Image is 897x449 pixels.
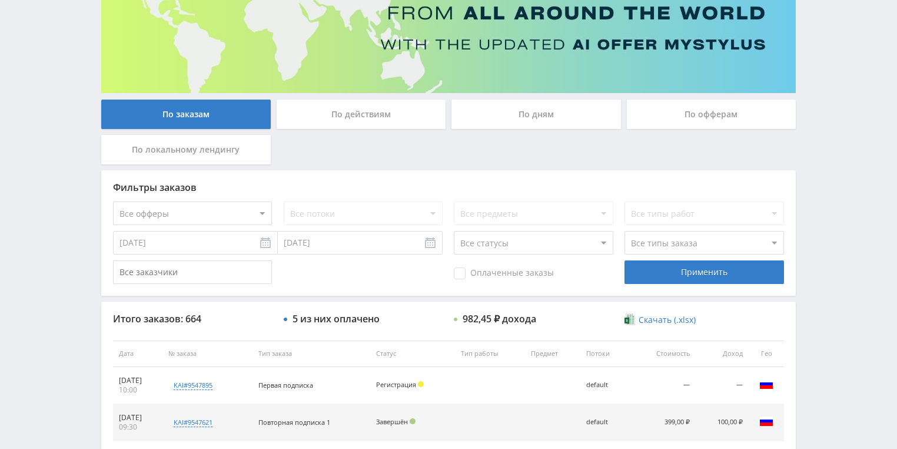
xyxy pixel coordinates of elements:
[174,381,212,390] div: kai#9547895
[624,260,783,284] div: Применить
[162,341,253,367] th: № заказа
[101,100,271,129] div: По заказам
[580,341,631,367] th: Потоки
[759,414,773,428] img: rus.png
[253,341,370,367] th: Тип заказа
[174,418,212,427] div: kai#9547621
[258,381,313,389] span: Первая подписка
[451,100,621,129] div: По дням
[376,417,408,426] span: Завершён
[624,313,634,325] img: xlsx
[631,341,696,367] th: Стоимость
[454,268,554,279] span: Оплаченные заказы
[696,341,749,367] th: Доход
[113,313,272,324] div: Итого заказов: 664
[749,341,784,367] th: Гео
[113,260,272,284] input: Все заказчики
[119,376,157,385] div: [DATE]
[586,381,625,389] div: default
[631,404,696,441] td: 399,00 ₽
[370,341,455,367] th: Статус
[258,418,330,427] span: Повторная подписка 1
[119,422,157,432] div: 09:30
[525,341,580,367] th: Предмет
[418,381,424,387] span: Холд
[696,367,749,404] td: —
[101,135,271,164] div: По локальному лендингу
[113,182,784,193] div: Фильтры заказов
[639,315,696,325] span: Скачать (.xlsx)
[759,377,773,391] img: rus.png
[586,418,625,426] div: default
[463,313,536,324] div: 982,45 ₽ дохода
[410,418,416,424] span: Подтвержден
[455,341,525,367] th: Тип работы
[631,367,696,404] td: —
[376,380,416,389] span: Регистрация
[293,313,380,324] div: 5 из них оплачено
[277,100,446,129] div: По действиям
[624,314,695,326] a: Скачать (.xlsx)
[696,404,749,441] td: 100,00 ₽
[119,385,157,395] div: 10:00
[119,413,157,422] div: [DATE]
[113,341,162,367] th: Дата
[627,100,796,129] div: По офферам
